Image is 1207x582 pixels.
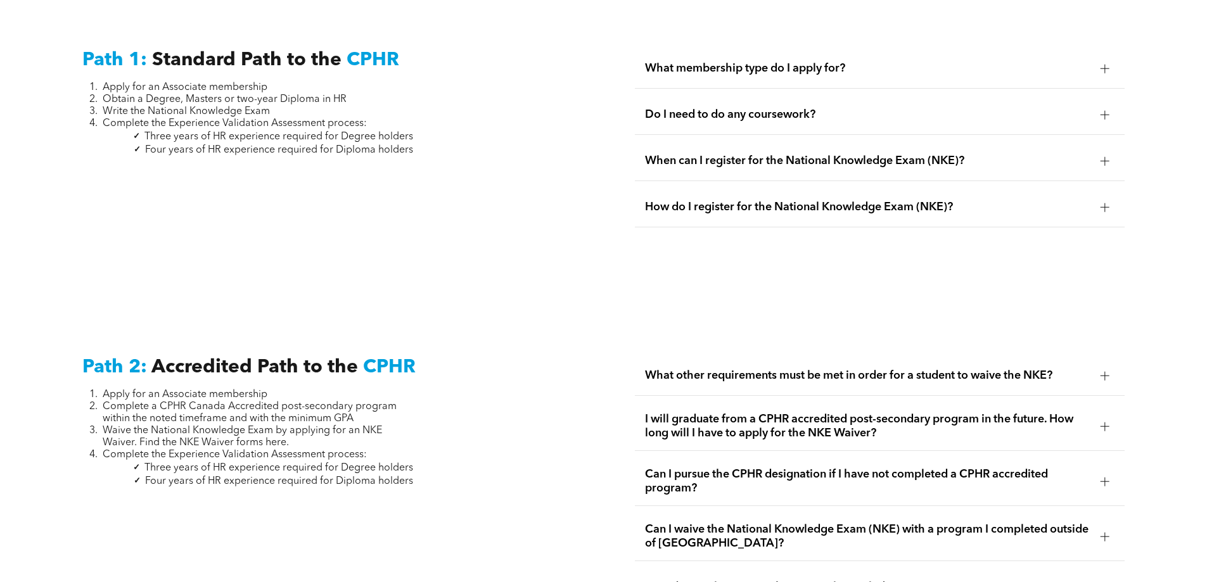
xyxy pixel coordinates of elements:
span: Obtain a Degree, Masters or two-year Diploma in HR [103,94,347,104]
span: Apply for an Associate membership [103,389,267,400]
span: Waive the National Knowledge Exam by applying for an NKE Waiver. Find the NKE Waiver forms here. [103,426,382,448]
span: Three years of HR experience required for Degree holders [144,463,413,473]
span: Can I waive the National Knowledge Exam (NKE) with a program I completed outside of [GEOGRAPHIC_D... [645,522,1090,550]
span: How do I register for the National Knowledge Exam (NKE)? [645,200,1090,214]
span: Four years of HR experience required for Diploma holders [145,145,413,155]
span: Complete the Experience Validation Assessment process: [103,118,367,129]
span: Standard Path to the [152,51,342,70]
span: CPHR [363,358,416,377]
span: When can I register for the National Knowledge Exam (NKE)? [645,154,1090,168]
span: Path 2: [82,358,147,377]
span: Complete a CPHR Canada Accredited post-secondary program within the noted timeframe and with the ... [103,402,397,424]
span: Path 1: [82,51,147,70]
span: What other requirements must be met in order for a student to waive the NKE? [645,369,1090,383]
span: I will graduate from a CPHR accredited post-secondary program in the future. How long will I have... [645,412,1090,440]
span: Can I pursue the CPHR designation if I have not completed a CPHR accredited program? [645,467,1090,495]
span: Write the National Knowledge Exam [103,106,270,117]
span: Accredited Path to the [151,358,358,377]
span: Complete the Experience Validation Assessment process: [103,450,367,460]
span: Do I need to do any coursework? [645,108,1090,122]
span: CPHR [347,51,399,70]
span: Four years of HR experience required for Diploma holders [145,476,413,486]
span: What membership type do I apply for? [645,61,1090,75]
span: Apply for an Associate membership [103,82,267,92]
span: Three years of HR experience required for Degree holders [144,132,413,142]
